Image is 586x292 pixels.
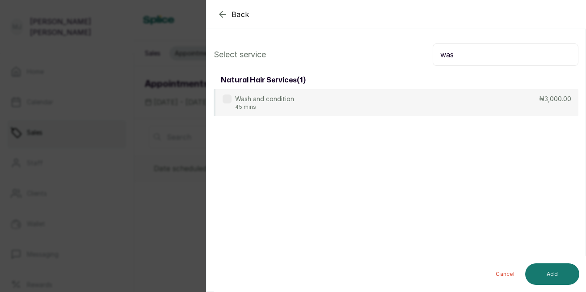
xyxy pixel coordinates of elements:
p: Select service [214,48,266,61]
h3: natural hair services ( 1 ) [221,75,306,86]
button: Add [525,263,579,285]
p: Wash and condition [235,94,294,103]
button: Back [217,9,249,20]
p: 45 mins [235,103,294,111]
p: ₦3,000.00 [539,94,571,103]
span: Back [232,9,249,20]
button: Cancel [489,263,522,285]
input: Search. [433,43,578,66]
